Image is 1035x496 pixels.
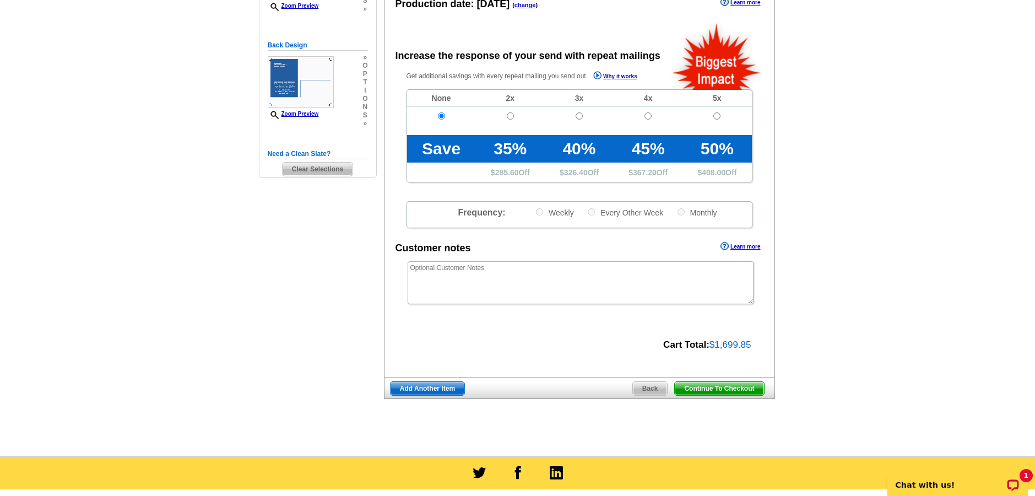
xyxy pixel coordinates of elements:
span: 367.20 [633,168,657,177]
span: Back [633,382,668,395]
td: $ Off [545,163,614,182]
a: Zoom Preview [268,3,319,9]
iframe: LiveChat chat widget [880,461,1035,496]
a: Zoom Preview [268,111,319,117]
span: 285.60 [495,168,519,177]
span: $1,699.85 [709,339,751,350]
td: Save [407,135,476,163]
td: None [407,90,476,107]
label: Every Other Week [587,207,663,218]
label: Monthly [676,207,717,218]
td: 50% [682,135,751,163]
input: Every Other Week [588,208,595,215]
input: Weekly [536,208,543,215]
img: biggestImpact.png [671,22,762,90]
span: i [362,87,367,95]
h5: Need a Clean Slate? [268,149,368,159]
strong: Cart Total: [663,339,709,350]
span: » [362,53,367,62]
td: 4x [614,90,682,107]
span: 408.00 [702,168,725,177]
td: $ Off [476,163,545,182]
td: 40% [545,135,614,163]
input: Monthly [678,208,685,215]
td: 45% [614,135,682,163]
a: Why it works [593,71,637,83]
span: Add Another Item [391,382,464,395]
img: backsmallthumbnail.jpg [268,56,334,108]
a: change [514,2,536,8]
div: Increase the response of your send with repeat mailings [395,48,660,63]
a: Add Another Item [390,381,465,396]
td: 5x [682,90,751,107]
span: Continue To Checkout [675,382,763,395]
span: Frequency: [458,208,505,217]
span: n [362,103,367,111]
td: 35% [476,135,545,163]
label: Weekly [535,207,574,218]
span: s [362,111,367,120]
td: 2x [476,90,545,107]
td: $ Off [614,163,682,182]
a: Back [632,381,668,396]
span: 326.40 [564,168,588,177]
div: Customer notes [395,241,471,256]
span: p [362,70,367,78]
td: $ Off [682,163,751,182]
h5: Back Design [268,40,368,51]
td: 3x [545,90,614,107]
span: ( ) [512,2,538,8]
span: » [362,5,367,13]
a: Learn more [720,242,760,251]
span: » [362,120,367,128]
span: o [362,62,367,70]
span: Clear Selections [283,163,353,176]
span: t [362,78,367,87]
p: Get additional savings with every repeat mailing you send out. [407,70,661,83]
span: o [362,95,367,103]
